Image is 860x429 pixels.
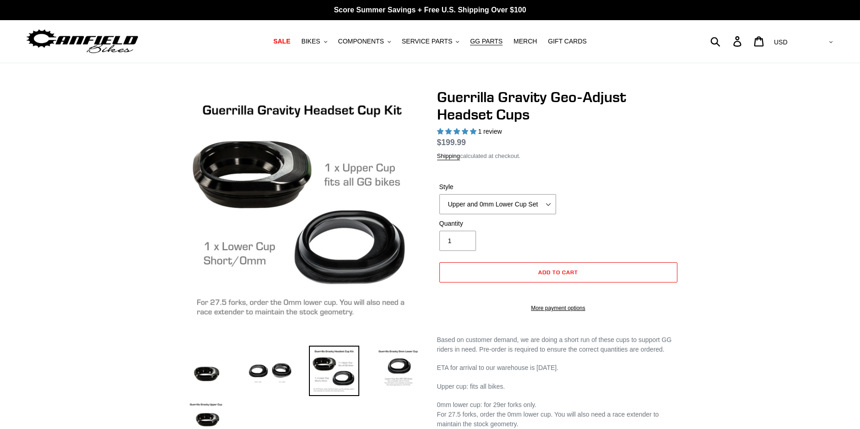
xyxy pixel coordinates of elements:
span: MERCH [514,38,537,45]
input: Search [715,31,739,51]
a: Shipping [437,152,460,160]
button: Add to cart [439,262,677,282]
img: Load image into Gallery viewer, Guerrilla Gravity Geo-Adjust Headset Cups [373,346,423,396]
p: Upper cup: fits all bikes. [437,382,680,391]
span: COMPONENTS [338,38,384,45]
p: 0mm lower cup: for 29er forks only. For 27.5 forks, order the 0mm lower cup. You will also need a... [437,400,680,429]
a: GG PARTS [465,35,507,48]
img: Load image into Gallery viewer, Guerrilla Gravity Geo-Adjust Headset Cups [181,346,231,396]
span: Add to cart [538,269,578,276]
p: Based on customer demand, we are doing a short run of these cups to support GG riders in need. Pr... [437,335,680,354]
a: MERCH [509,35,541,48]
a: More payment options [439,304,677,312]
span: GIFT CARDS [548,38,587,45]
div: calculated at checkout. [437,152,680,161]
p: ETA for arrival to our warehouse is [DATE]. [437,363,680,373]
span: GG PARTS [470,38,503,45]
span: $199.99 [437,138,466,147]
img: Load image into Gallery viewer, Guerrilla Gravity Geo-Adjust Headset Cups [245,346,295,396]
img: Canfield Bikes [25,27,140,56]
a: GIFT CARDS [543,35,591,48]
button: COMPONENTS [334,35,395,48]
span: SERVICE PARTS [402,38,452,45]
label: Style [439,182,556,192]
button: SERVICE PARTS [397,35,464,48]
span: BIKES [301,38,320,45]
span: SALE [273,38,290,45]
label: Quantity [439,219,556,228]
span: 1 review [478,128,502,135]
span: 5.00 stars [437,128,478,135]
a: SALE [269,35,295,48]
button: BIKES [297,35,331,48]
h1: Guerrilla Gravity Geo-Adjust Headset Cups [437,88,680,124]
img: Load image into Gallery viewer, Guerrilla Gravity Geo-Adjust Headset Cups [309,346,359,396]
